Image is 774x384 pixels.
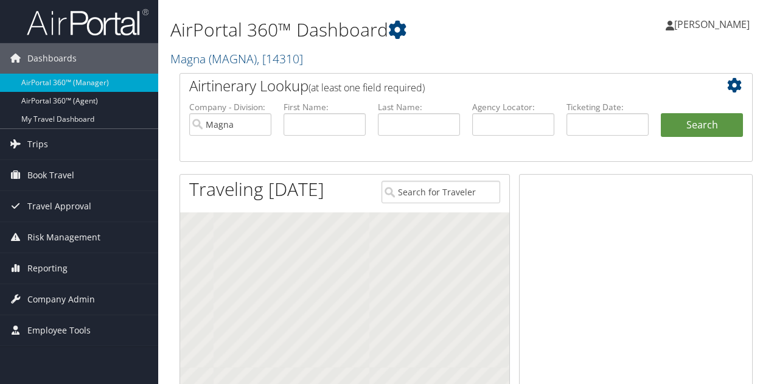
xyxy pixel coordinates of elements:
button: Search [661,113,743,138]
span: Company Admin [27,284,95,315]
label: Agency Locator: [472,101,554,113]
span: Reporting [27,253,68,284]
span: [PERSON_NAME] [674,18,750,31]
input: Search for Traveler [382,181,501,203]
span: Employee Tools [27,315,91,346]
span: Dashboards [27,43,77,74]
h2: Airtinerary Lookup [189,75,696,96]
h1: AirPortal 360™ Dashboard [170,17,565,43]
span: ( MAGNA ) [209,51,257,67]
label: Last Name: [378,101,460,113]
span: , [ 14310 ] [257,51,303,67]
label: Ticketing Date: [567,101,649,113]
label: Company - Division: [189,101,271,113]
a: [PERSON_NAME] [666,6,762,43]
a: Magna [170,51,303,67]
span: Trips [27,129,48,159]
label: First Name: [284,101,366,113]
span: Travel Approval [27,191,91,222]
span: (at least one field required) [309,81,425,94]
span: Book Travel [27,160,74,190]
h1: Traveling [DATE] [189,176,324,202]
img: airportal-logo.png [27,8,148,37]
span: Risk Management [27,222,100,253]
